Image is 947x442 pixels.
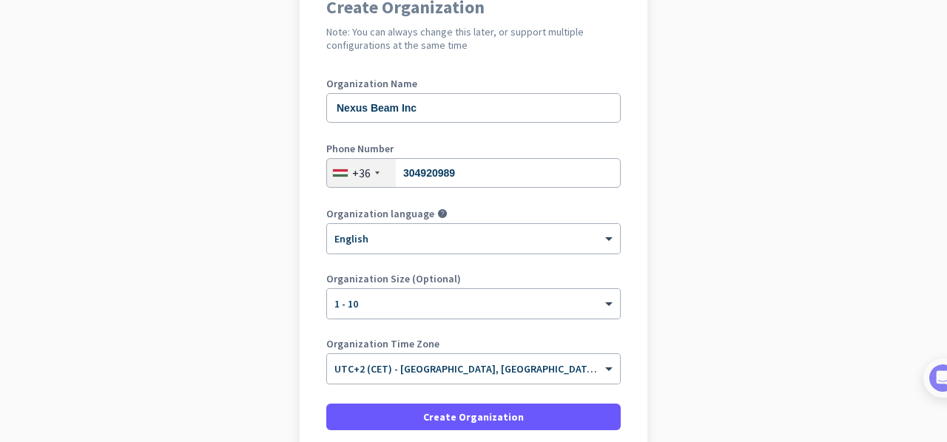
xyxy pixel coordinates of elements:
[326,339,621,349] label: Organization Time Zone
[326,273,621,284] label: Organization Size (Optional)
[326,143,621,154] label: Phone Number
[326,78,621,89] label: Organization Name
[326,25,621,52] h2: Note: You can always change this later, or support multiple configurations at the same time
[423,409,524,424] span: Create Organization
[437,208,448,219] i: help
[326,158,621,188] input: 1 234 5678
[352,166,371,180] div: +36
[326,404,621,430] button: Create Organization
[326,208,434,219] label: Organization language
[326,93,621,123] input: What is the name of your organization?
